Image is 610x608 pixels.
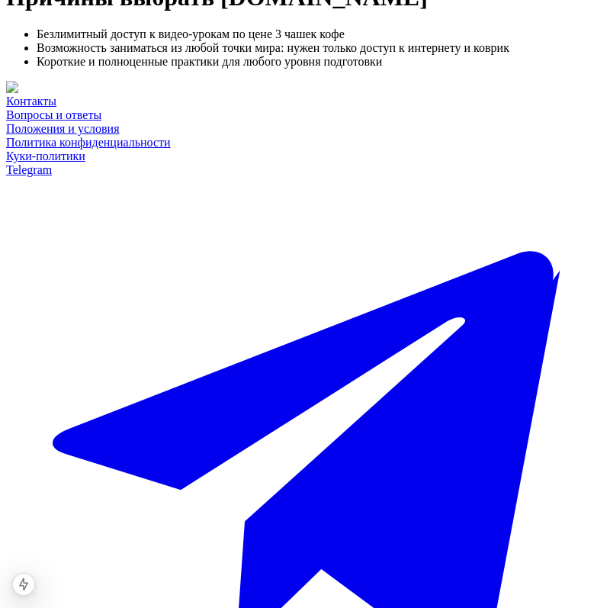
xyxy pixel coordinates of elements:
li: Короткие и полноценные практики для любого уровня подготовки [37,55,604,69]
a: Куки-политики [6,150,85,162]
a: Политика конфиденциальности [6,136,171,149]
span: Telegram [6,163,52,176]
li: Возможность заниматься из любой точки мира: нужен только доступ к интернету и коврик [37,41,604,55]
li: Безлимитный доступ к видео-урокам по цене 3 чашек кофе [37,27,604,41]
a: Контакты [6,95,56,108]
nav: Footer [6,95,604,163]
img: Причины выбрать maystrova.yoga [6,81,193,95]
a: Положения и условия [6,122,119,135]
a: Вопросы и ответы [6,108,101,121]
